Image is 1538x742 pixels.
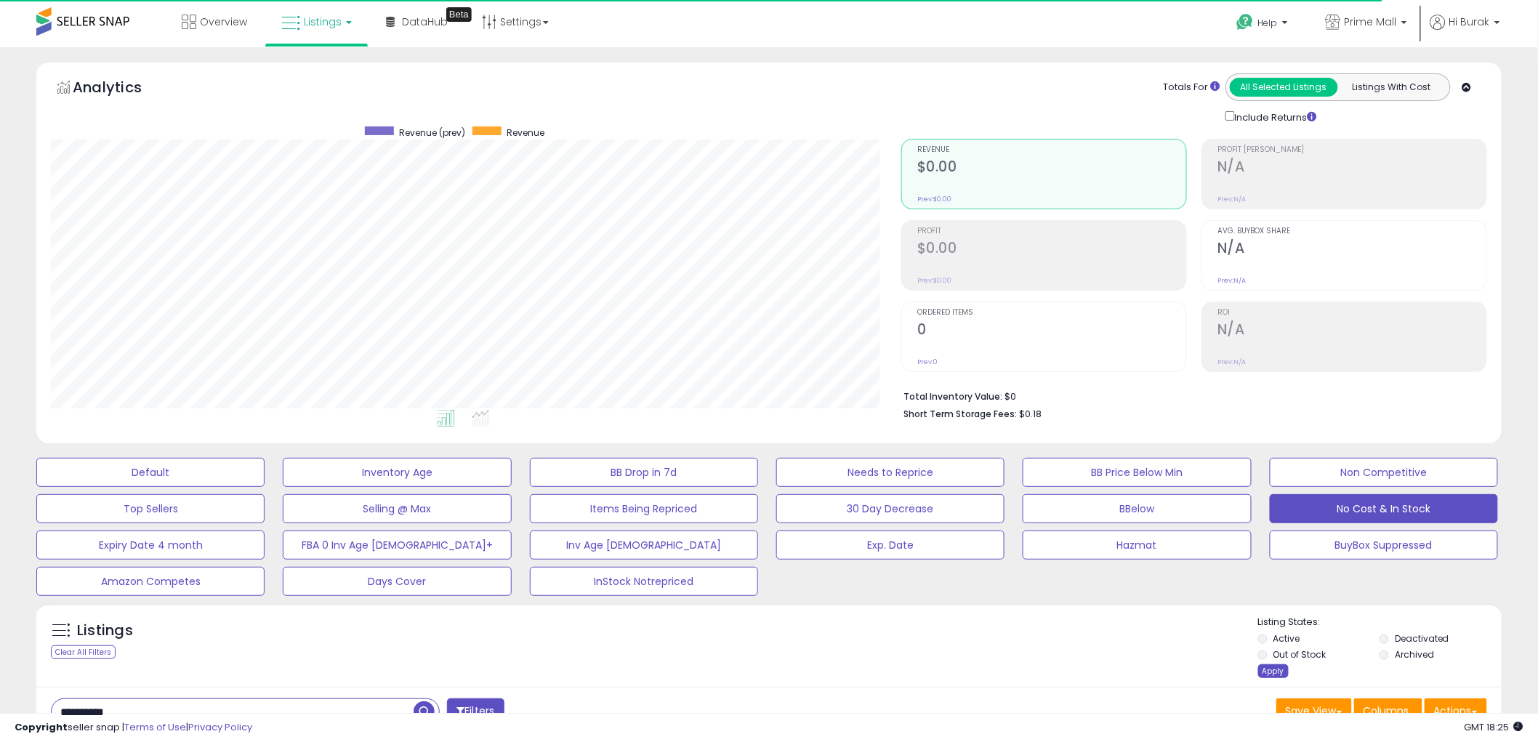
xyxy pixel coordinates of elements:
[36,567,265,596] button: Amazon Competes
[1215,108,1334,124] div: Include Returns
[1465,720,1523,734] span: 2025-10-7 18:25 GMT
[1354,698,1422,723] button: Columns
[1395,648,1434,661] label: Archived
[1023,494,1251,523] button: BBelow
[1276,698,1352,723] button: Save View
[1258,17,1278,29] span: Help
[1217,158,1486,178] h2: N/A
[1217,309,1486,317] span: ROI
[304,15,342,29] span: Listings
[447,698,504,724] button: Filters
[776,458,1004,487] button: Needs to Reprice
[1258,616,1502,629] p: Listing States:
[1258,664,1289,678] div: Apply
[1270,531,1498,560] button: BuyBox Suppressed
[1225,2,1303,47] a: Help
[917,146,1186,154] span: Revenue
[15,721,252,735] div: seller snap | |
[77,621,133,641] h5: Listings
[51,645,116,659] div: Clear All Filters
[507,126,544,139] span: Revenue
[1023,531,1251,560] button: Hazmat
[283,531,511,560] button: FBA 0 Inv Age [DEMOGRAPHIC_DATA]+
[1217,146,1486,154] span: Profit [PERSON_NAME]
[1236,13,1255,31] i: Get Help
[36,531,265,560] button: Expiry Date 4 month
[776,531,1004,560] button: Exp. Date
[1217,227,1486,235] span: Avg. Buybox Share
[917,158,1186,178] h2: $0.00
[399,126,465,139] span: Revenue (prev)
[1217,195,1246,203] small: Prev: N/A
[530,494,758,523] button: Items Being Repriced
[903,387,1476,404] li: $0
[917,358,938,366] small: Prev: 0
[1217,321,1486,341] h2: N/A
[917,309,1186,317] span: Ordered Items
[1345,15,1397,29] span: Prime Mall
[1217,358,1246,366] small: Prev: N/A
[1273,632,1300,645] label: Active
[283,494,511,523] button: Selling @ Max
[200,15,247,29] span: Overview
[283,458,511,487] button: Inventory Age
[1230,78,1338,97] button: All Selected Listings
[917,227,1186,235] span: Profit
[1425,698,1487,723] button: Actions
[1449,15,1490,29] span: Hi Burak
[530,567,758,596] button: InStock Notrepriced
[917,321,1186,341] h2: 0
[446,7,472,22] div: Tooltip anchor
[1217,240,1486,259] h2: N/A
[15,720,68,734] strong: Copyright
[1217,276,1246,285] small: Prev: N/A
[1273,648,1326,661] label: Out of Stock
[1395,632,1449,645] label: Deactivated
[917,240,1186,259] h2: $0.00
[1270,458,1498,487] button: Non Competitive
[283,567,511,596] button: Days Cover
[917,195,951,203] small: Prev: $0.00
[1270,494,1498,523] button: No Cost & In Stock
[776,494,1004,523] button: 30 Day Decrease
[917,276,951,285] small: Prev: $0.00
[402,15,448,29] span: DataHub
[530,458,758,487] button: BB Drop in 7d
[1337,78,1446,97] button: Listings With Cost
[903,408,1017,420] b: Short Term Storage Fees:
[36,494,265,523] button: Top Sellers
[903,390,1002,403] b: Total Inventory Value:
[1430,15,1500,47] a: Hi Burak
[1023,458,1251,487] button: BB Price Below Min
[73,77,170,101] h5: Analytics
[1019,407,1042,421] span: $0.18
[124,720,186,734] a: Terms of Use
[188,720,252,734] a: Privacy Policy
[530,531,758,560] button: Inv Age [DEMOGRAPHIC_DATA]
[1364,703,1409,718] span: Columns
[1164,81,1220,94] div: Totals For
[36,458,265,487] button: Default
